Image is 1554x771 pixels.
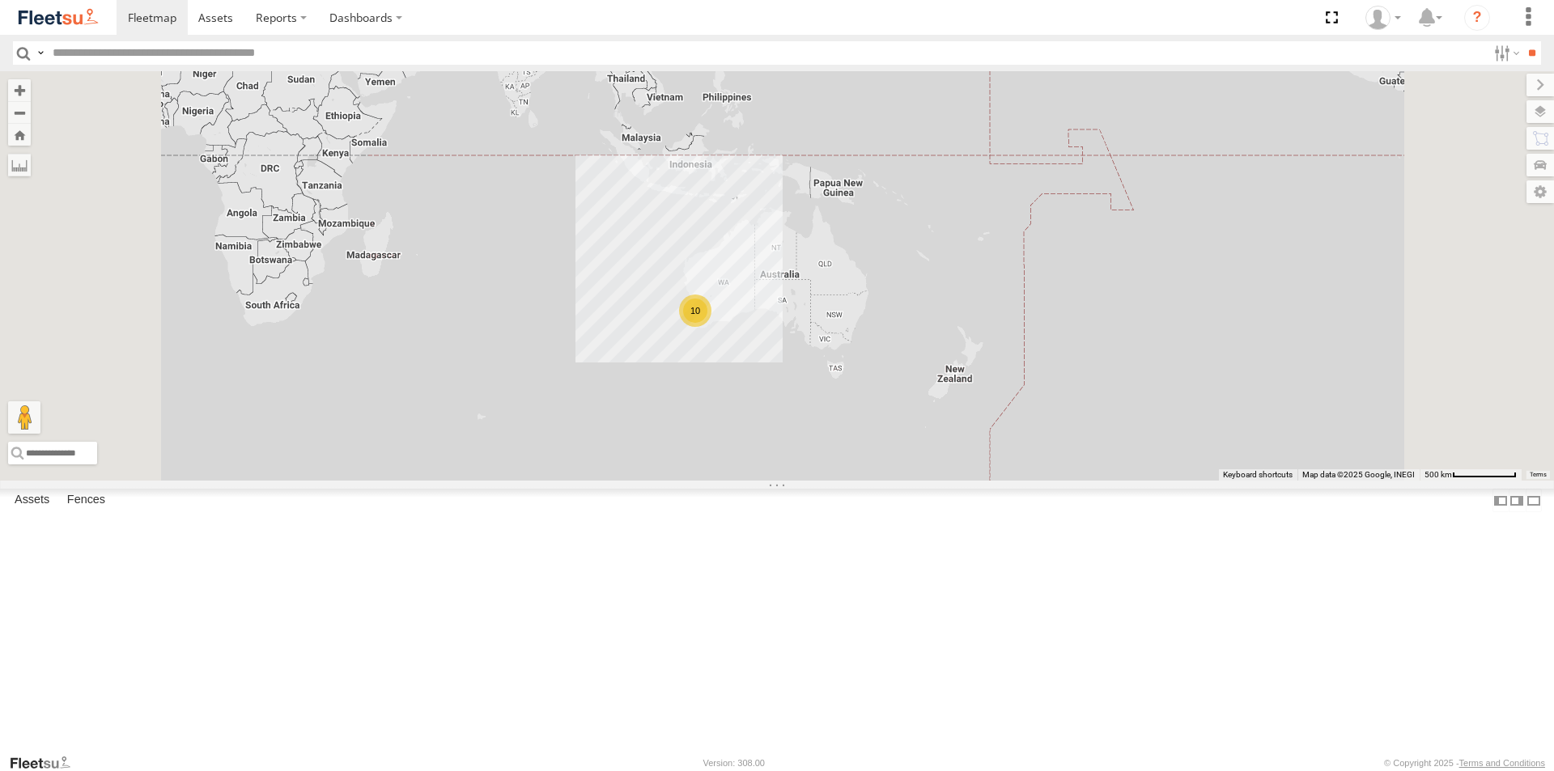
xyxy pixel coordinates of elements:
[1526,180,1554,203] label: Map Settings
[8,101,31,124] button: Zoom out
[16,6,100,28] img: fleetsu-logo-horizontal.svg
[1492,489,1509,512] label: Dock Summary Table to the Left
[703,758,765,768] div: Version: 308.00
[1223,469,1293,481] button: Keyboard shortcuts
[9,755,83,771] a: Visit our Website
[59,489,113,512] label: Fences
[1488,41,1522,65] label: Search Filter Options
[6,489,57,512] label: Assets
[679,294,711,327] div: 10
[1526,489,1542,512] label: Hide Summary Table
[1424,470,1452,479] span: 500 km
[1459,758,1545,768] a: Terms and Conditions
[34,41,47,65] label: Search Query
[8,124,31,146] button: Zoom Home
[8,79,31,101] button: Zoom in
[1420,469,1522,481] button: Map Scale: 500 km per 76 pixels
[1302,470,1415,479] span: Map data ©2025 Google, INEGI
[1464,5,1490,31] i: ?
[1384,758,1545,768] div: © Copyright 2025 -
[1530,471,1547,477] a: Terms (opens in new tab)
[8,401,40,434] button: Drag Pegman onto the map to open Street View
[8,154,31,176] label: Measure
[1509,489,1525,512] label: Dock Summary Table to the Right
[1360,6,1407,30] div: Wayne Betts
